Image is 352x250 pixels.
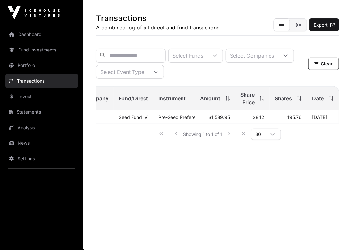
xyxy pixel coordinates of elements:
[169,49,207,62] div: Select Funds
[5,74,78,88] a: Transactions
[320,219,352,250] div: 聊天小组件
[158,114,219,120] span: Pre-Seed Preference Shares
[320,219,352,250] iframe: Chat Widget
[8,6,60,19] img: Icehouse Ventures Logo
[158,95,186,102] span: Instrument
[5,89,78,104] a: Invest
[96,13,221,24] h1: Transactions
[84,95,108,102] span: Company
[5,152,78,166] a: Settings
[5,58,78,73] a: Portfolio
[5,120,78,135] a: Analysis
[287,114,302,120] span: 195.76
[226,49,278,62] div: Select Companies
[5,27,78,41] a: Dashboard
[5,43,78,57] a: Fund Investments
[195,110,235,124] td: $1,589.95
[307,110,339,124] td: [DATE]
[119,114,148,120] a: Seed Fund IV
[275,95,292,102] span: Shares
[96,24,221,31] p: A combined log of all direct and fund transactions.
[312,95,324,102] span: Date
[309,18,339,31] a: Export
[308,58,339,70] button: Clear
[200,95,220,102] span: Amount
[96,65,148,78] div: Select Event Type
[183,131,222,137] span: Showing 1 to 1 of 1
[119,95,148,102] span: Fund/Direct
[240,91,255,106] span: Share Price
[5,136,78,150] a: News
[253,114,264,120] span: $8.12
[5,105,78,119] a: Statements
[251,129,265,140] span: Rows per page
